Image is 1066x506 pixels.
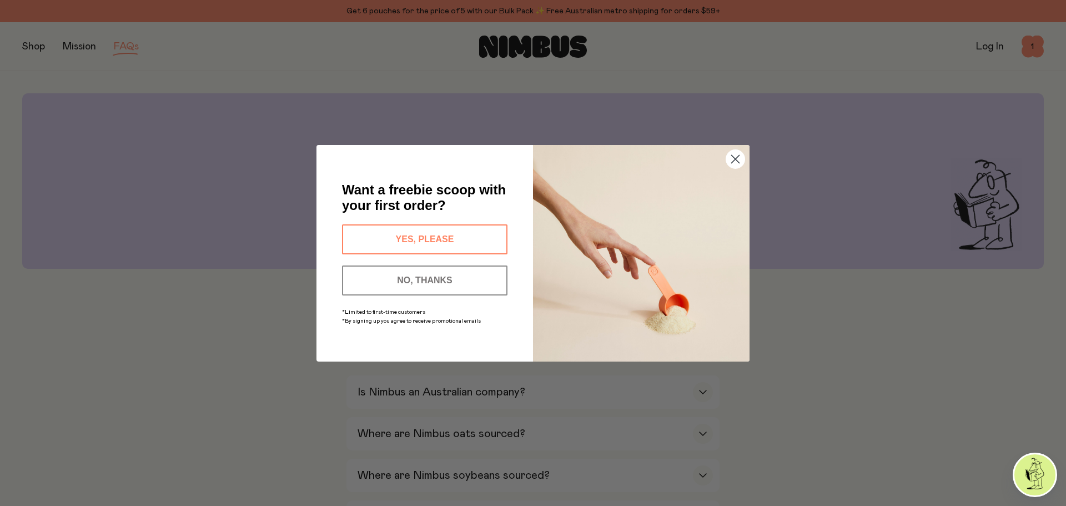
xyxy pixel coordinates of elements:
img: c0d45117-8e62-4a02-9742-374a5db49d45.jpeg [533,145,750,362]
img: agent [1014,454,1055,495]
button: YES, PLEASE [342,224,507,254]
span: Want a freebie scoop with your first order? [342,182,506,213]
span: *By signing up you agree to receive promotional emails [342,318,481,324]
span: *Limited to first-time customers [342,309,425,315]
button: Close dialog [726,149,745,169]
button: NO, THANKS [342,265,507,295]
